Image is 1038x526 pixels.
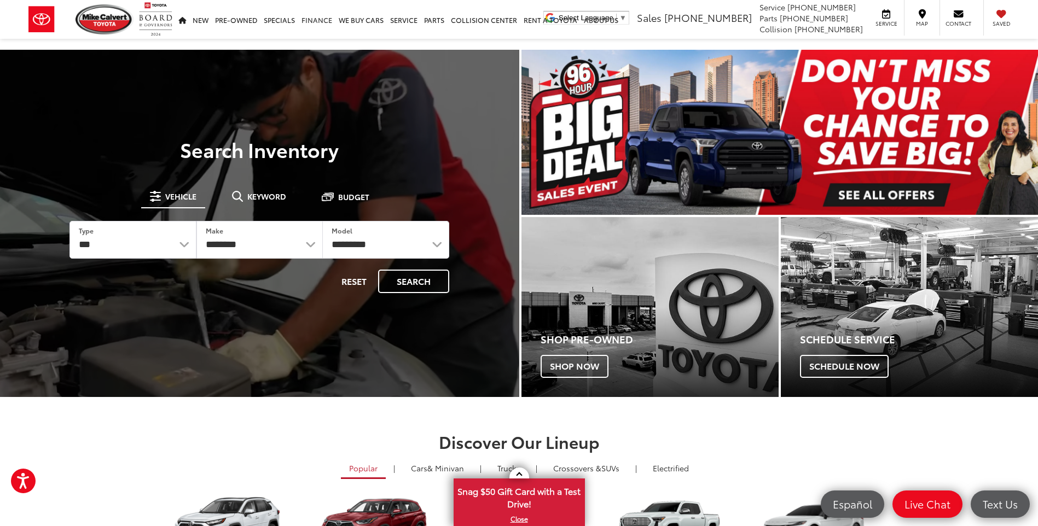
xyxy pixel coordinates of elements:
[827,497,878,511] span: Español
[800,355,889,378] span: Schedule Now
[971,490,1030,518] a: Text Us
[821,490,884,518] a: Español
[892,490,962,518] a: Live Chat
[165,192,196,200] span: Vehicle
[341,459,386,479] a: Popular
[759,24,792,34] span: Collision
[521,217,779,397] a: Shop Pre-Owned Shop Now
[946,20,971,27] span: Contact
[332,226,352,235] label: Model
[910,20,934,27] span: Map
[781,217,1038,397] a: Schedule Service Schedule Now
[403,459,472,477] a: Cars
[134,433,905,451] h2: Discover Our Lineup
[46,138,473,160] h3: Search Inventory
[787,2,856,13] span: [PHONE_NUMBER]
[553,463,601,474] span: Crossovers &
[533,463,540,474] li: |
[545,459,628,477] a: SUVs
[477,463,484,474] li: |
[521,217,779,397] div: Toyota
[76,4,134,34] img: Mike Calvert Toyota
[781,217,1038,397] div: Toyota
[759,2,785,13] span: Service
[619,14,627,22] span: ▼
[795,24,863,34] span: [PHONE_NUMBER]
[79,226,94,235] label: Type
[378,270,449,293] button: Search
[899,497,956,511] span: Live Chat
[977,497,1023,511] span: Text Us
[489,459,528,477] a: Trucks
[633,463,640,474] li: |
[541,334,779,345] h4: Shop Pre-Owned
[206,226,223,235] label: Make
[637,10,662,25] span: Sales
[391,463,398,474] li: |
[247,192,286,200] span: Keyword
[800,334,1038,345] h4: Schedule Service
[645,459,697,477] a: Electrified
[427,463,464,474] span: & Minivan
[541,355,608,378] span: Shop Now
[338,193,369,201] span: Budget
[780,13,848,24] span: [PHONE_NUMBER]
[455,480,584,513] span: Snag $50 Gift Card with a Test Drive!
[332,270,376,293] button: Reset
[759,13,778,24] span: Parts
[874,20,898,27] span: Service
[989,20,1013,27] span: Saved
[664,10,752,25] span: [PHONE_NUMBER]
